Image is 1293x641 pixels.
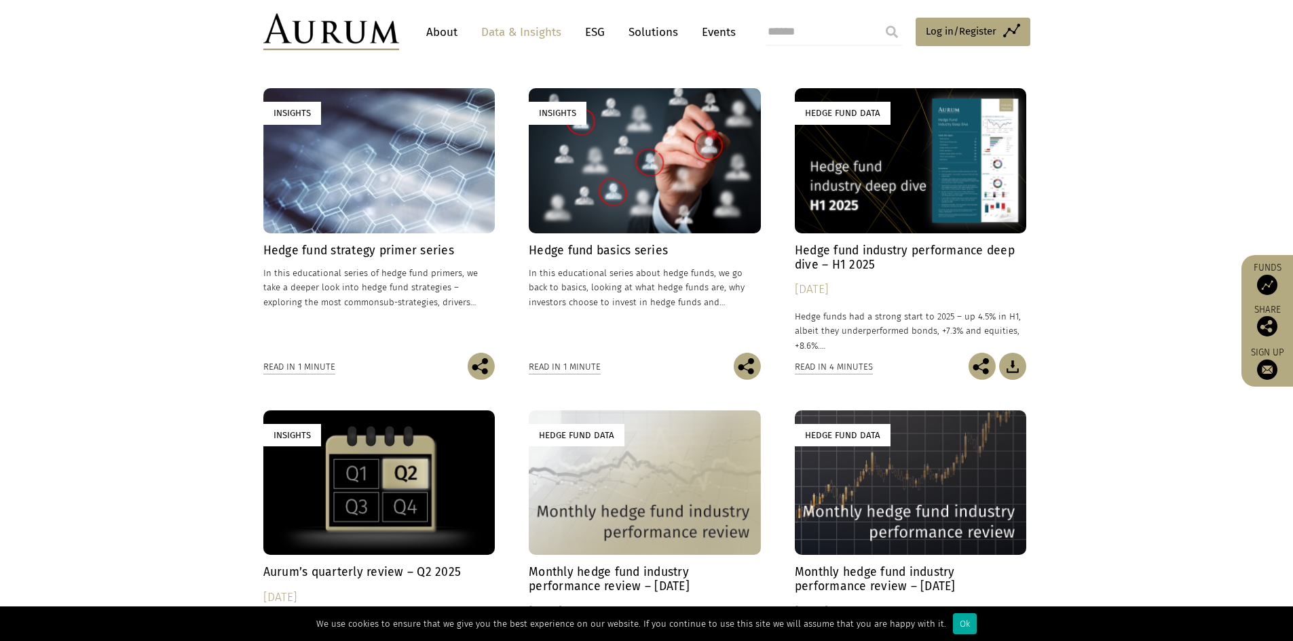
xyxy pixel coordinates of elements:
div: [DATE] [263,588,495,607]
span: Log in/Register [926,23,996,39]
h4: Aurum’s quarterly review – Q2 2025 [263,565,495,579]
a: Solutions [622,20,685,45]
a: About [419,20,464,45]
img: Access Funds [1257,275,1277,295]
a: Events [695,20,736,45]
div: Share [1248,305,1286,336]
a: Funds [1248,262,1286,295]
h4: Monthly hedge fund industry performance review – [DATE] [529,565,761,594]
div: Insights [263,102,321,124]
h4: Hedge fund basics series [529,244,761,258]
a: Data & Insights [474,20,568,45]
h4: Hedge fund industry performance deep dive – H1 2025 [795,244,1027,272]
div: Read in 1 minute [263,360,335,374]
a: Insights Hedge fund basics series In this educational series about hedge funds, we go back to bas... [529,88,761,352]
input: Submit [878,18,905,45]
div: [DATE] [795,280,1027,299]
p: In this educational series about hedge funds, we go back to basics, looking at what hedge funds a... [529,266,761,309]
div: Read in 4 minutes [795,360,873,374]
div: [DATE] [795,602,1027,621]
div: Read in 1 minute [529,360,601,374]
div: [DATE] [529,602,761,621]
div: Hedge Fund Data [795,102,891,124]
div: Hedge Fund Data [795,424,891,446]
a: Hedge Fund Data Hedge fund industry performance deep dive – H1 2025 [DATE] Hedge funds had a stro... [795,88,1027,352]
div: Insights [529,102,586,124]
a: ESG [578,20,612,45]
img: Share this post [1257,316,1277,336]
img: Share this post [734,353,761,380]
p: In this educational series of hedge fund primers, we take a deeper look into hedge fund strategie... [263,266,495,309]
h4: Monthly hedge fund industry performance review – [DATE] [795,565,1027,594]
h4: Hedge fund strategy primer series [263,244,495,258]
img: Aurum [263,14,399,50]
span: sub-strategies [379,297,438,307]
div: Ok [953,613,977,634]
img: Share this post [969,353,996,380]
img: Sign up to our newsletter [1257,360,1277,380]
div: Insights [263,424,321,446]
a: Log in/Register [916,18,1030,46]
div: Hedge Fund Data [529,424,624,446]
p: Hedge funds had a strong start to 2025 – up 4.5% in H1, albeit they underperformed bonds, +7.3% a... [795,309,1027,352]
img: Share this post [468,353,495,380]
a: Insights Hedge fund strategy primer series In this educational series of hedge fund primers, we t... [263,88,495,352]
a: Sign up [1248,347,1286,380]
img: Download Article [999,353,1026,380]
